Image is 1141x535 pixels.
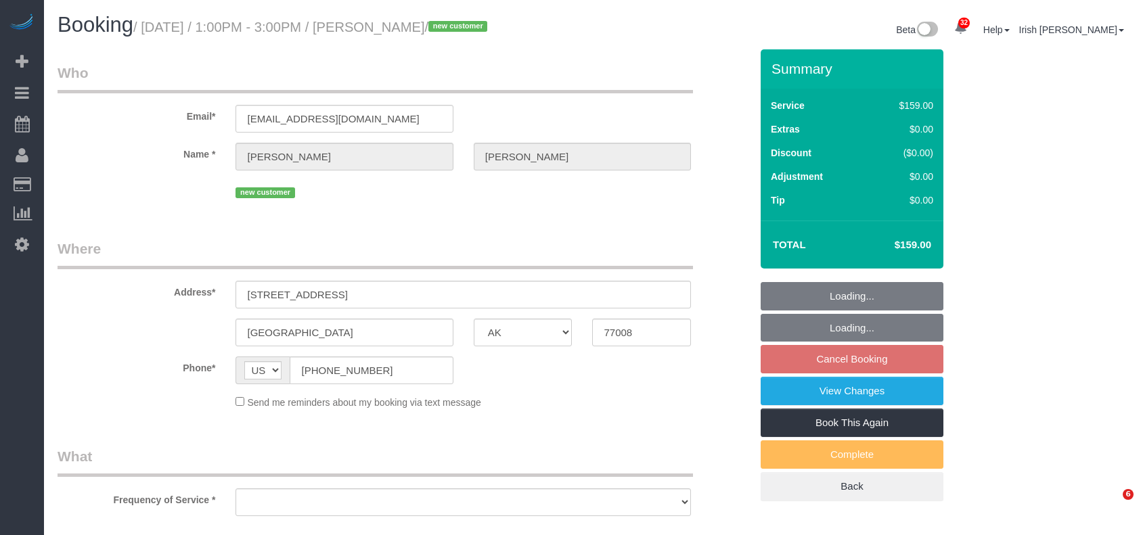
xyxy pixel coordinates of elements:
[58,13,133,37] span: Booking
[1019,24,1124,35] a: Irish [PERSON_NAME]
[958,18,970,28] span: 32
[916,22,938,39] img: New interface
[428,21,487,32] span: new customer
[870,122,933,136] div: $0.00
[290,356,453,384] input: Phone*
[947,14,974,43] a: 32
[474,143,691,170] input: Last Name*
[771,122,800,136] label: Extras
[133,20,491,34] small: / [DATE] / 1:00PM - 3:00PM / [PERSON_NAME]
[236,105,453,133] input: Email*
[58,239,693,269] legend: Where
[47,281,225,299] label: Address*
[58,63,693,93] legend: Who
[771,61,937,76] h3: Summary
[236,319,453,346] input: City*
[761,472,943,501] a: Back
[870,99,933,112] div: $159.00
[58,446,693,477] legend: What
[425,20,492,34] span: /
[1095,489,1127,521] iframe: Intercom live chat
[761,377,943,405] a: View Changes
[47,105,225,123] label: Email*
[592,319,691,346] input: Zip Code*
[870,193,933,207] div: $0.00
[247,397,481,408] span: Send me reminders about my booking via text message
[771,146,811,160] label: Discount
[983,24,1010,35] a: Help
[870,170,933,183] div: $0.00
[773,239,806,250] strong: Total
[1123,489,1134,500] span: 6
[47,488,225,507] label: Frequency of Service *
[47,143,225,161] label: Name *
[870,146,933,160] div: ($0.00)
[236,143,453,170] input: First Name*
[47,356,225,375] label: Phone*
[896,24,938,35] a: Beta
[854,239,931,251] h4: $159.00
[8,14,35,32] img: Automaid Logo
[771,170,823,183] label: Adjustment
[771,193,785,207] label: Tip
[236,187,294,198] span: new customer
[771,99,805,112] label: Service
[761,409,943,437] a: Book This Again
